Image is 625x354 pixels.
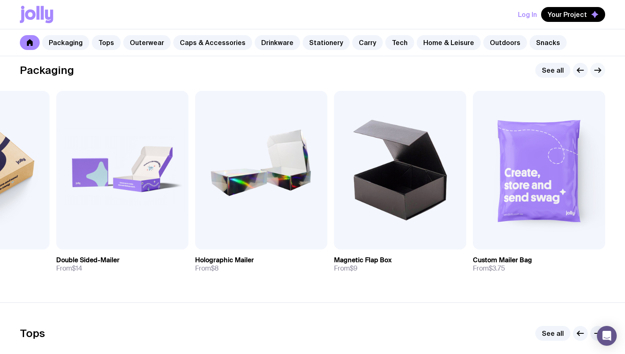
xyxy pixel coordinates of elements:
a: Holographic MailerFrom$8 [195,249,327,279]
a: Outerwear [123,35,171,50]
a: Caps & Accessories [173,35,252,50]
a: Snacks [530,35,567,50]
span: $3.75 [489,264,505,273]
a: Home & Leisure [417,35,481,50]
span: From [334,264,358,273]
a: Double Sided-MailerFrom$14 [56,249,188,279]
span: From [56,264,82,273]
h2: Tops [20,327,45,340]
a: Carry [352,35,383,50]
span: $14 [72,264,82,273]
span: $8 [211,264,219,273]
a: Drinkware [255,35,300,50]
h3: Holographic Mailer [195,256,254,264]
a: Stationery [303,35,350,50]
button: Your Project [541,7,605,22]
a: Magnetic Flap BoxFrom$9 [334,249,466,279]
h3: Double Sided-Mailer [56,256,119,264]
span: From [473,264,505,273]
button: Log In [518,7,537,22]
span: From [195,264,219,273]
span: Your Project [548,10,587,19]
a: Tech [385,35,414,50]
a: See all [535,63,570,78]
a: See all [535,326,570,341]
a: Custom Mailer BagFrom$3.75 [473,249,605,279]
a: Packaging [42,35,89,50]
a: Tops [92,35,121,50]
h3: Magnetic Flap Box [334,256,392,264]
span: $9 [350,264,358,273]
h2: Packaging [20,64,74,76]
div: Open Intercom Messenger [597,326,617,346]
a: Outdoors [483,35,527,50]
h3: Custom Mailer Bag [473,256,532,264]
